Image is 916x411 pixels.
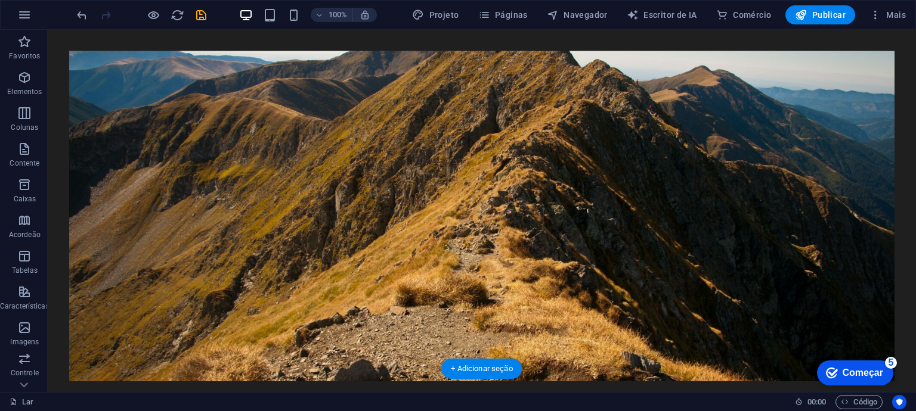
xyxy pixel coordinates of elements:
[795,395,827,409] h6: Tempo de sessão
[11,123,38,132] font: Colunas
[311,8,353,22] button: 100%
[10,338,39,346] font: Imagens
[329,10,347,19] font: 100%
[360,10,370,20] i: Ao redimensionar, ajuste automaticamente o nível de zoom para se ajustar ao dispositivo escolhido.
[194,8,208,22] button: salvar
[886,10,906,20] font: Mais
[8,369,41,387] font: Controle deslizante
[564,10,608,20] font: Navegador
[865,5,911,24] button: Mais
[643,10,697,20] font: Escritor de IA
[171,8,184,22] i: Recarregar página
[9,231,41,239] font: Acordeão
[853,397,877,406] font: Código
[146,8,160,22] button: Clique aqui para sair do modo de visualização e continuar editando
[9,52,40,60] font: Favoritos
[10,159,39,167] font: Contente
[75,8,89,22] i: Undo: Change logo type (Ctrl+Z)
[733,10,771,20] font: Comércio
[542,5,612,24] button: Navegador
[7,88,42,96] font: Elementos
[14,195,36,203] font: Caixas
[78,3,83,13] font: 5
[22,397,33,406] font: Lar
[407,5,463,24] button: Projeto
[622,5,702,24] button: Escritor de IA
[474,5,533,24] button: Páginas
[194,8,208,22] i: Salvar (Ctrl+S)
[10,395,33,409] a: Clique para cancelar a seleção. Clique duas vezes para abrir as páginas.
[7,6,83,31] div: Começar 5 itens restantes, 0% concluído
[812,10,846,20] font: Publicar
[495,10,528,20] font: Páginas
[451,364,512,373] font: + Adicionar seção
[835,395,883,409] button: Código
[170,8,184,22] button: recarregar
[807,397,826,406] font: 00:00
[429,10,459,20] font: Projeto
[892,395,906,409] button: Centrados no usuário
[711,5,776,24] button: Comércio
[12,266,38,275] font: Tabelas
[407,5,463,24] div: Design (Ctrl+Alt+Y)
[75,8,89,22] button: desfazer
[32,13,73,23] font: Começar
[785,5,855,24] button: Publicar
